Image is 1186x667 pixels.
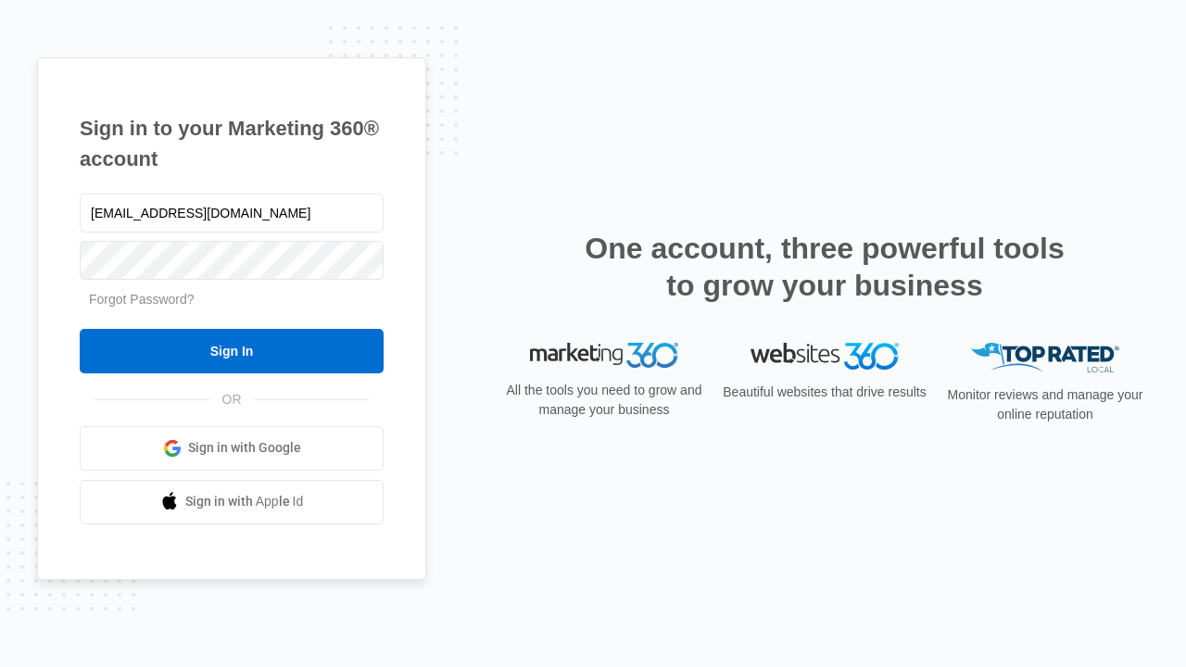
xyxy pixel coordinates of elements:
[185,492,304,511] span: Sign in with Apple Id
[941,385,1149,424] p: Monitor reviews and manage your online reputation
[80,194,384,233] input: Email
[530,343,678,369] img: Marketing 360
[80,329,384,373] input: Sign In
[188,438,301,458] span: Sign in with Google
[80,113,384,174] h1: Sign in to your Marketing 360® account
[579,230,1070,304] h2: One account, three powerful tools to grow your business
[721,383,928,402] p: Beautiful websites that drive results
[751,343,899,370] img: Websites 360
[80,426,384,471] a: Sign in with Google
[209,390,255,409] span: OR
[80,480,384,524] a: Sign in with Apple Id
[971,343,1119,373] img: Top Rated Local
[89,292,195,307] a: Forgot Password?
[500,381,708,420] p: All the tools you need to grow and manage your business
